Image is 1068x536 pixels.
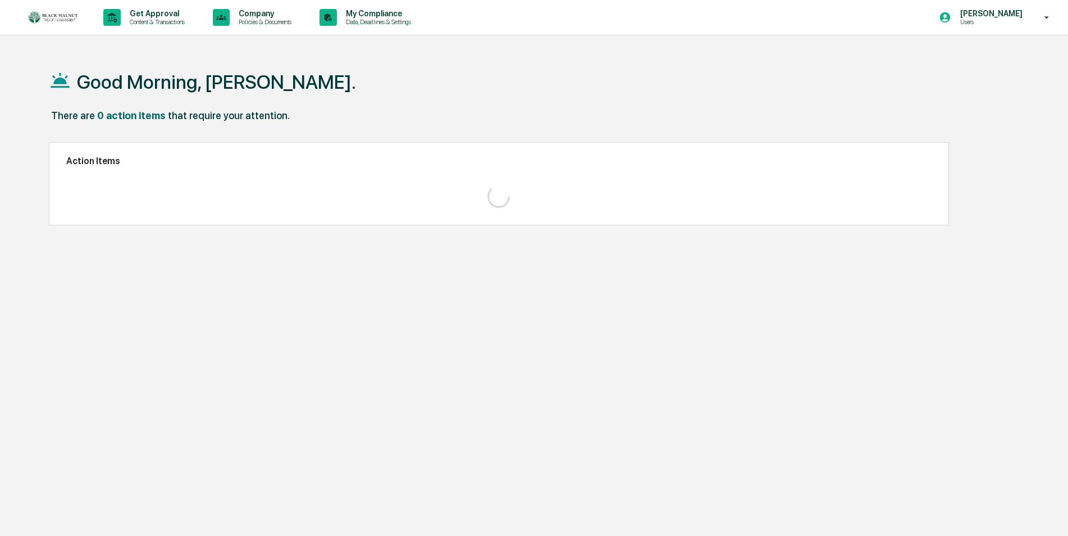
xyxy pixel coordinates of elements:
p: My Compliance [337,9,417,18]
p: Get Approval [121,9,190,18]
h2: Action Items [66,156,932,166]
p: Policies & Documents [230,18,297,26]
h1: Good Morning, [PERSON_NAME]. [77,71,356,93]
p: Users [951,18,1028,26]
p: Company [230,9,297,18]
img: logo [27,10,81,25]
div: There are [51,110,95,121]
div: that require your attention. [168,110,290,121]
p: Data, Deadlines & Settings [337,18,417,26]
div: 0 action items [97,110,166,121]
p: Content & Transactions [121,18,190,26]
p: [PERSON_NAME] [951,9,1028,18]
